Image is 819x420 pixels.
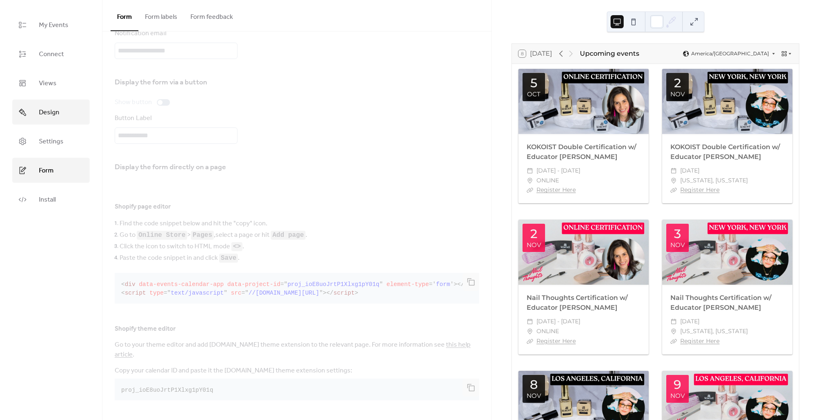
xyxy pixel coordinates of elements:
[536,327,559,336] span: ONLINE
[12,187,90,212] a: Install
[527,91,541,97] div: Oct
[670,317,677,327] div: ​
[12,158,90,183] a: Form
[674,379,681,391] div: 9
[670,176,677,186] div: ​
[39,135,63,148] span: Settings
[12,12,90,37] a: My Events
[527,393,541,399] div: Nov
[12,129,90,154] a: Settings
[39,106,59,119] span: Design
[580,49,639,59] div: Upcoming events
[39,48,64,61] span: Connect
[680,317,699,327] span: [DATE]
[670,393,685,399] div: Nov
[39,77,57,90] span: Views
[536,317,580,327] span: [DATE] - [DATE]
[530,228,537,240] div: 2
[670,91,685,97] div: Nov
[530,379,538,391] div: 8
[527,294,628,311] a: Nail Thoughts Certification w/ Educator [PERSON_NAME]
[527,185,533,195] div: ​
[527,176,533,186] div: ​
[674,77,681,89] div: 2
[670,294,771,311] a: Nail Thoughts Certification w/ Educator [PERSON_NAME]
[12,70,90,95] a: Views
[39,19,68,32] span: My Events
[527,327,533,336] div: ​
[680,176,748,186] span: [US_STATE], [US_STATE]
[674,228,681,240] div: 3
[680,337,719,345] a: Register Here
[527,242,541,248] div: Nov
[670,143,780,161] a: KOKOIST Double Certification w/ Educator [PERSON_NAME]
[670,336,677,346] div: ​
[680,186,719,193] a: Register Here
[12,41,90,66] a: Connect
[527,317,533,327] div: ​
[670,327,677,336] div: ​
[691,51,769,56] span: America/[GEOGRAPHIC_DATA]
[536,166,580,176] span: [DATE] - [DATE]
[670,166,677,176] div: ​
[536,176,559,186] span: ONLINE
[680,166,699,176] span: [DATE]
[527,166,533,176] div: ​
[670,242,685,248] div: Nov
[536,186,576,193] a: Register Here
[536,337,576,345] a: Register Here
[530,77,537,89] div: 5
[527,143,636,161] a: KOKOIST Double Certification w/ Educator [PERSON_NAME]
[527,336,533,346] div: ​
[39,164,54,177] span: Form
[12,100,90,125] a: Design
[680,327,748,336] span: [US_STATE], [US_STATE]
[670,185,677,195] div: ​
[39,193,56,206] span: Install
